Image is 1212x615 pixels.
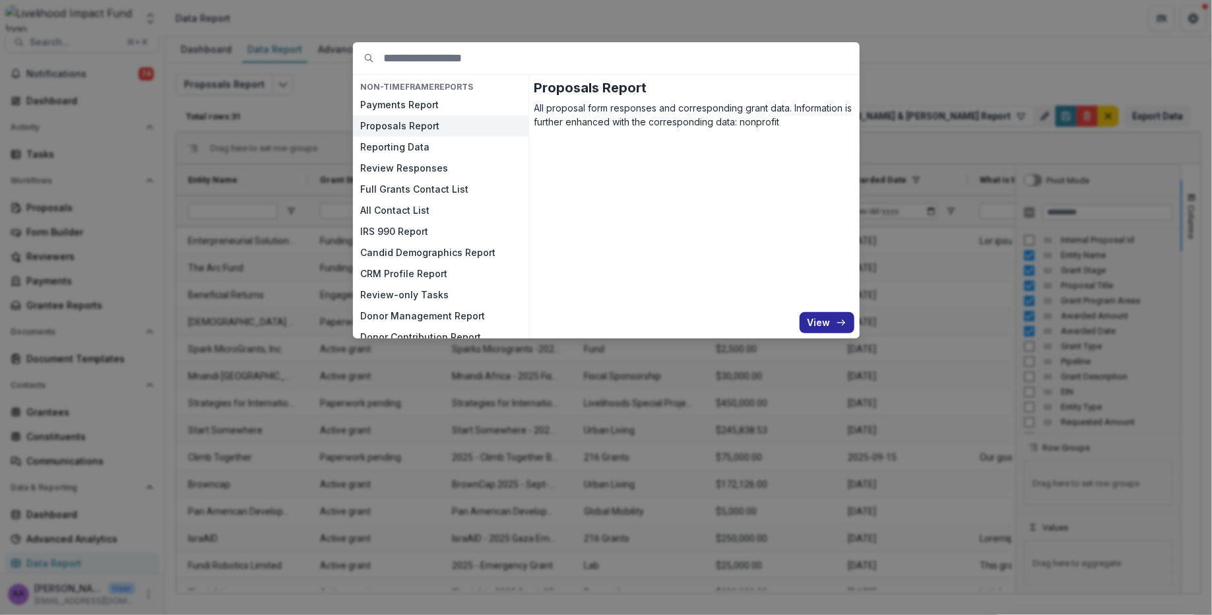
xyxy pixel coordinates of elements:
h2: Proposals Report [534,80,854,96]
p: All proposal form responses and corresponding grant data. Information is further enhanced with th... [534,101,854,129]
button: Proposals Report [353,115,528,137]
button: IRS 990 Report [353,221,528,242]
button: All Contact List [353,200,528,221]
button: Full Grants Contact List [353,179,528,200]
button: Reporting Data [353,137,528,158]
button: Donor Management Report [353,306,528,327]
h4: NON-TIMEFRAME Reports [353,80,528,94]
button: CRM Profile Report [353,263,528,284]
button: Review Responses [353,158,528,179]
button: Candid Demographics Report [353,242,528,263]
button: Donor Contribution Report [353,327,528,348]
button: View [800,312,854,333]
button: Review-only Tasks [353,284,528,306]
button: Payments Report [353,94,528,115]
